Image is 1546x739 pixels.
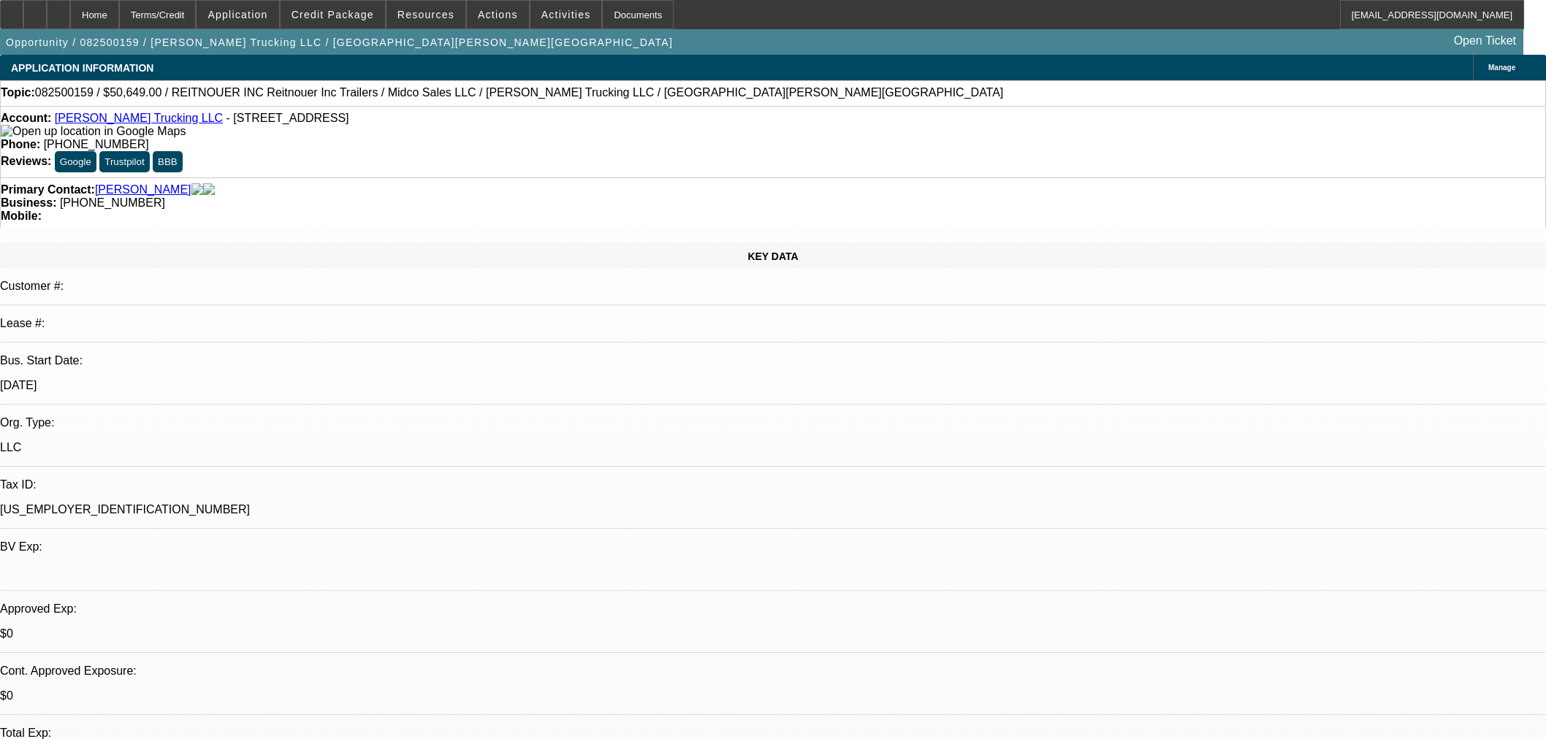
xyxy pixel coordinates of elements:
strong: Primary Contact: [1,183,95,196]
span: Credit Package [292,9,374,20]
span: Activities [541,9,591,20]
strong: Mobile: [1,210,42,222]
button: Resources [386,1,465,28]
a: Open Ticket [1448,28,1522,53]
a: View Google Maps [1,125,186,137]
img: Open up location in Google Maps [1,125,186,138]
a: [PERSON_NAME] Trucking LLC [55,112,223,124]
button: Trustpilot [99,151,149,172]
button: Actions [467,1,529,28]
span: [PHONE_NUMBER] [44,138,149,150]
span: 082500159 / $50,649.00 / REITNOUER INC Reitnouer Inc Trailers / Midco Sales LLC / [PERSON_NAME] T... [35,86,1004,99]
span: KEY DATA [747,250,798,262]
button: Application [197,1,278,28]
strong: Business: [1,196,56,209]
strong: Topic: [1,86,35,99]
strong: Reviews: [1,155,51,167]
span: [PHONE_NUMBER] [60,196,165,209]
strong: Account: [1,112,51,124]
a: [PERSON_NAME] [95,183,191,196]
span: Manage [1488,64,1515,72]
button: Google [55,151,96,172]
span: Opportunity / 082500159 / [PERSON_NAME] Trucking LLC / [GEOGRAPHIC_DATA][PERSON_NAME][GEOGRAPHIC_... [6,37,673,48]
strong: Phone: [1,138,40,150]
span: - [STREET_ADDRESS] [226,112,349,124]
span: Resources [397,9,454,20]
span: APPLICATION INFORMATION [11,62,153,74]
button: Credit Package [281,1,385,28]
img: linkedin-icon.png [203,183,215,196]
button: BBB [153,151,183,172]
img: facebook-icon.png [191,183,203,196]
span: Application [207,9,267,20]
span: Actions [478,9,518,20]
button: Activities [530,1,602,28]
